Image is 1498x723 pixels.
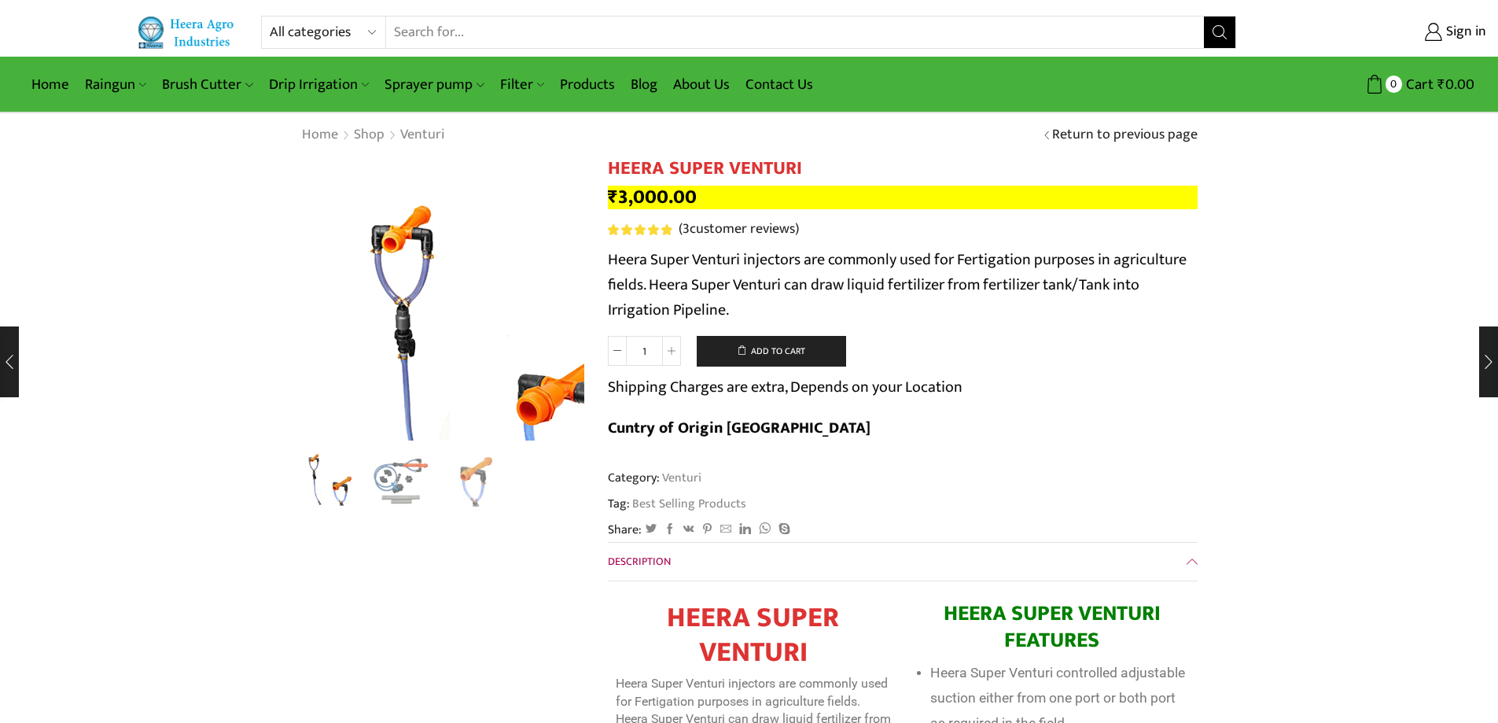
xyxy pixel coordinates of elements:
[738,66,821,103] a: Contact Us
[608,181,618,213] span: ₹
[399,125,445,146] a: Venturi
[301,125,339,146] a: Home
[552,66,623,103] a: Products
[627,336,662,366] input: Product quantity
[665,66,738,103] a: About Us
[608,543,1198,581] a: Description
[77,66,154,103] a: Raingun
[1260,18,1486,46] a: Sign in
[377,66,491,103] a: Sprayer pump
[24,66,77,103] a: Home
[608,415,870,441] b: Cuntry of Origin [GEOGRAPHIC_DATA]
[944,596,1161,658] span: HEERA SUPER VENTURI FEATURES
[608,181,697,213] bdi: 3,000.00
[623,66,665,103] a: Blog
[679,219,799,240] a: (3customer reviews)
[443,448,508,511] li: 3 / 3
[1437,72,1445,97] span: ₹
[492,66,552,103] a: Filter
[660,467,701,488] a: Venturi
[1052,125,1198,146] a: Return to previous page
[1437,72,1474,97] bdi: 0.00
[370,448,435,514] a: all
[370,448,435,511] li: 2 / 3
[297,448,363,511] li: 1 / 3
[154,66,260,103] a: Brush Cutter
[386,17,1205,48] input: Search for...
[261,66,377,103] a: Drip Irrigation
[443,448,508,514] a: 3
[683,217,690,241] span: 3
[1252,70,1474,99] a: 0 Cart ₹0.00
[608,374,962,400] p: Shipping Charges are extra, Depends on your Location
[297,446,363,511] img: Heera Super Venturi
[608,224,672,235] span: Rated out of 5 based on customer ratings
[1204,17,1235,48] button: Search button
[630,495,746,513] a: Best Selling Products
[1402,74,1434,95] span: Cart
[608,224,675,235] span: 3
[608,495,1198,513] span: Tag:
[608,469,701,487] span: Category:
[697,336,846,367] button: Add to cart
[667,594,839,675] strong: HEERA SUPER VENTURI
[608,247,1198,323] p: Heera Super Venturi injectors are commonly used for Fertigation purposes in agriculture fields. H...
[1386,76,1402,92] span: 0
[608,521,642,539] span: Share:
[301,125,445,146] nav: Breadcrumb
[353,125,385,146] a: Shop
[301,157,584,441] div: 1 / 3
[608,224,672,235] div: Rated 5.00 out of 5
[608,157,1198,180] h1: HEERA SUPER VENTURI
[1442,22,1486,42] span: Sign in
[608,552,671,570] span: Description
